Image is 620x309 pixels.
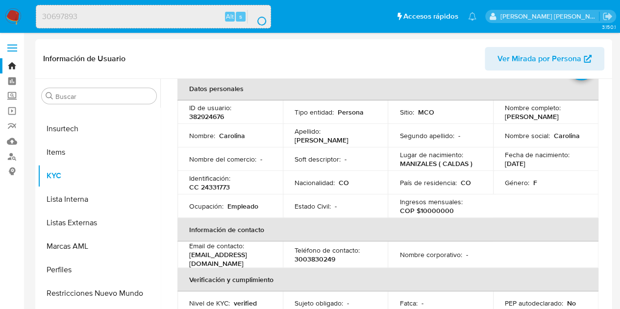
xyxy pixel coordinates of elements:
[189,183,230,191] p: CC 24331773
[399,108,414,117] p: Sitio :
[46,92,53,100] button: Buscar
[295,178,335,187] p: Nacionalidad :
[497,47,581,71] span: Ver Mirada por Persona
[295,299,343,308] p: Sujeto obligado :
[602,11,613,22] a: Salir
[505,131,550,140] p: Nombre social :
[189,174,230,183] p: Identificación :
[295,246,360,255] p: Teléfono de contacto :
[338,108,364,117] p: Persona
[295,127,321,136] p: Apellido :
[260,155,262,164] p: -
[335,202,337,211] p: -
[458,131,460,140] p: -
[177,218,598,241] th: Información de contacto
[399,299,417,308] p: Fatca :
[189,131,215,140] p: Nombre :
[554,131,580,140] p: Carolina
[226,12,234,21] span: Alt
[505,150,570,159] p: Fecha de nacimiento :
[399,197,462,206] p: Ingresos mensuales :
[189,241,244,250] p: Email de contacto :
[189,299,230,308] p: Nivel de KYC :
[399,159,472,168] p: MANIZALES ( CALDAS )
[38,258,160,282] button: Perfiles
[468,12,476,21] a: Notificaciones
[399,150,463,159] p: Lugar de nacimiento :
[295,108,334,117] p: Tipo entidad :
[38,235,160,258] button: Marcas AML
[505,178,529,187] p: Género :
[399,131,454,140] p: Segundo apellido :
[347,299,349,308] p: -
[460,178,471,187] p: CO
[403,11,458,22] span: Accesos rápidos
[219,131,245,140] p: Carolina
[345,155,347,164] p: -
[189,112,224,121] p: 382924676
[38,141,160,164] button: Items
[505,112,559,121] p: [PERSON_NAME]
[38,211,160,235] button: Listas Externas
[177,268,598,291] th: Verificación y cumplimiento
[500,12,599,21] p: leonardo.alvarezortiz@mercadolibre.com.co
[567,299,576,308] p: No
[189,103,231,112] p: ID de usuario :
[38,282,160,305] button: Restricciones Nuevo Mundo
[189,250,267,268] p: [EMAIL_ADDRESS][DOMAIN_NAME]
[418,108,434,117] p: MCO
[295,155,341,164] p: Soft descriptor :
[295,255,335,263] p: 3003830249
[295,136,348,144] p: [PERSON_NAME]
[55,92,152,101] input: Buscar
[239,12,242,21] span: s
[505,159,525,168] p: [DATE]
[38,117,160,141] button: Insurtech
[339,178,349,187] p: CO
[505,103,561,112] p: Nombre completo :
[227,202,258,211] p: Empleado
[485,47,604,71] button: Ver Mirada por Persona
[399,178,456,187] p: País de residencia :
[234,299,257,308] p: verified
[38,188,160,211] button: Lista Interna
[466,250,468,259] p: -
[43,54,125,64] h1: Información de Usuario
[247,10,267,24] button: search-icon
[399,206,453,215] p: COP $10000000
[189,155,256,164] p: Nombre del comercio :
[505,299,563,308] p: PEP autodeclarado :
[36,10,271,23] input: Buscar usuario o caso...
[533,178,537,187] p: F
[177,77,598,100] th: Datos personales
[38,164,160,188] button: KYC
[189,202,223,211] p: Ocupación :
[295,202,331,211] p: Estado Civil :
[421,299,423,308] p: -
[399,250,462,259] p: Nombre corporativo :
